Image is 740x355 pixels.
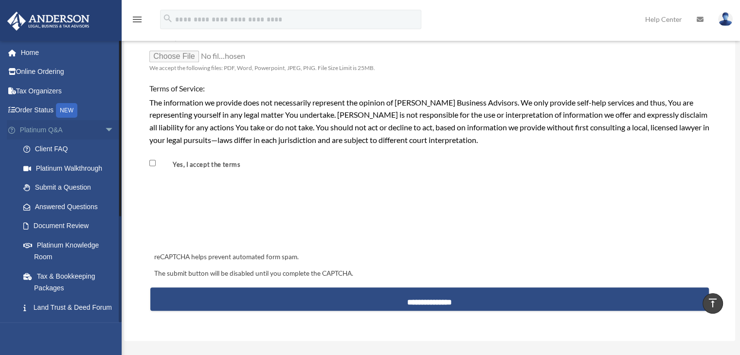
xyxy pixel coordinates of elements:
[105,120,124,140] span: arrow_drop_down
[56,103,77,118] div: NEW
[7,43,129,62] a: Home
[7,62,129,82] a: Online Ordering
[4,12,92,31] img: Anderson Advisors Platinum Portal
[7,81,129,101] a: Tax Organizers
[151,194,299,232] iframe: reCAPTCHA
[703,293,723,314] a: vertical_align_top
[7,120,129,140] a: Platinum Q&Aarrow_drop_down
[14,216,124,236] a: Document Review
[707,297,719,309] i: vertical_align_top
[14,197,129,216] a: Answered Questions
[14,178,129,197] a: Submit a Question
[14,317,129,337] a: Portal Feedback
[718,12,733,26] img: User Pic
[14,235,129,266] a: Platinum Knowledge Room
[149,83,710,94] h4: Terms of Service:
[7,101,129,121] a: Order StatusNEW
[14,140,129,159] a: Client FAQ
[14,159,129,178] a: Platinum Walkthrough
[150,268,709,280] div: The submit button will be disabled until you complete the CAPTCHA.
[162,13,173,24] i: search
[149,96,710,146] div: The information we provide does not necessarily represent the opinion of [PERSON_NAME] Business A...
[149,64,375,71] span: We accept the following files: PDF, Word, Powerpoint, JPEG, PNG. File Size Limit is 25MB.
[131,17,143,25] a: menu
[14,266,129,298] a: Tax & Bookkeeping Packages
[14,298,129,317] a: Land Trust & Deed Forum
[131,14,143,25] i: menu
[150,251,709,263] div: reCAPTCHA helps prevent automated form spam.
[158,160,244,170] label: Yes, I accept the terms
